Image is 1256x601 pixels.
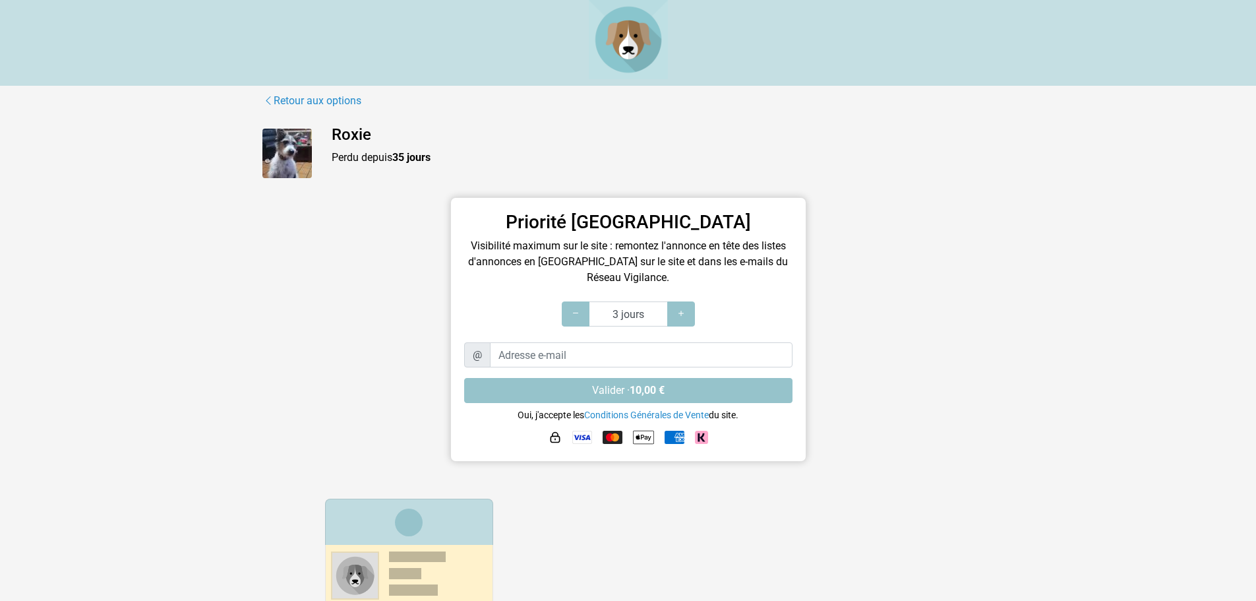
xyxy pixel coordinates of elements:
p: Perdu depuis [332,150,994,166]
img: Apple Pay [633,427,654,448]
img: American Express [665,431,684,444]
img: HTTPS : paiement sécurisé [549,431,562,444]
img: Mastercard [603,431,622,444]
strong: 35 jours [392,151,431,164]
h3: Priorité [GEOGRAPHIC_DATA] [464,211,792,234]
h4: Roxie [332,125,994,144]
small: Oui, j'accepte les du site. [518,410,738,420]
input: Adresse e-mail [490,342,792,367]
a: Conditions Générales de Vente [584,410,709,420]
span: @ [464,342,491,367]
button: Valider ·10,00 € [464,378,792,403]
img: Visa [572,431,592,444]
img: Klarna [695,431,708,444]
strong: 10,00 € [630,384,665,396]
p: Visibilité maximum sur le site : remontez l'annonce en tête des listes d'annonces en [GEOGRAPHIC_... [464,238,792,286]
a: Retour aux options [262,92,362,110]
